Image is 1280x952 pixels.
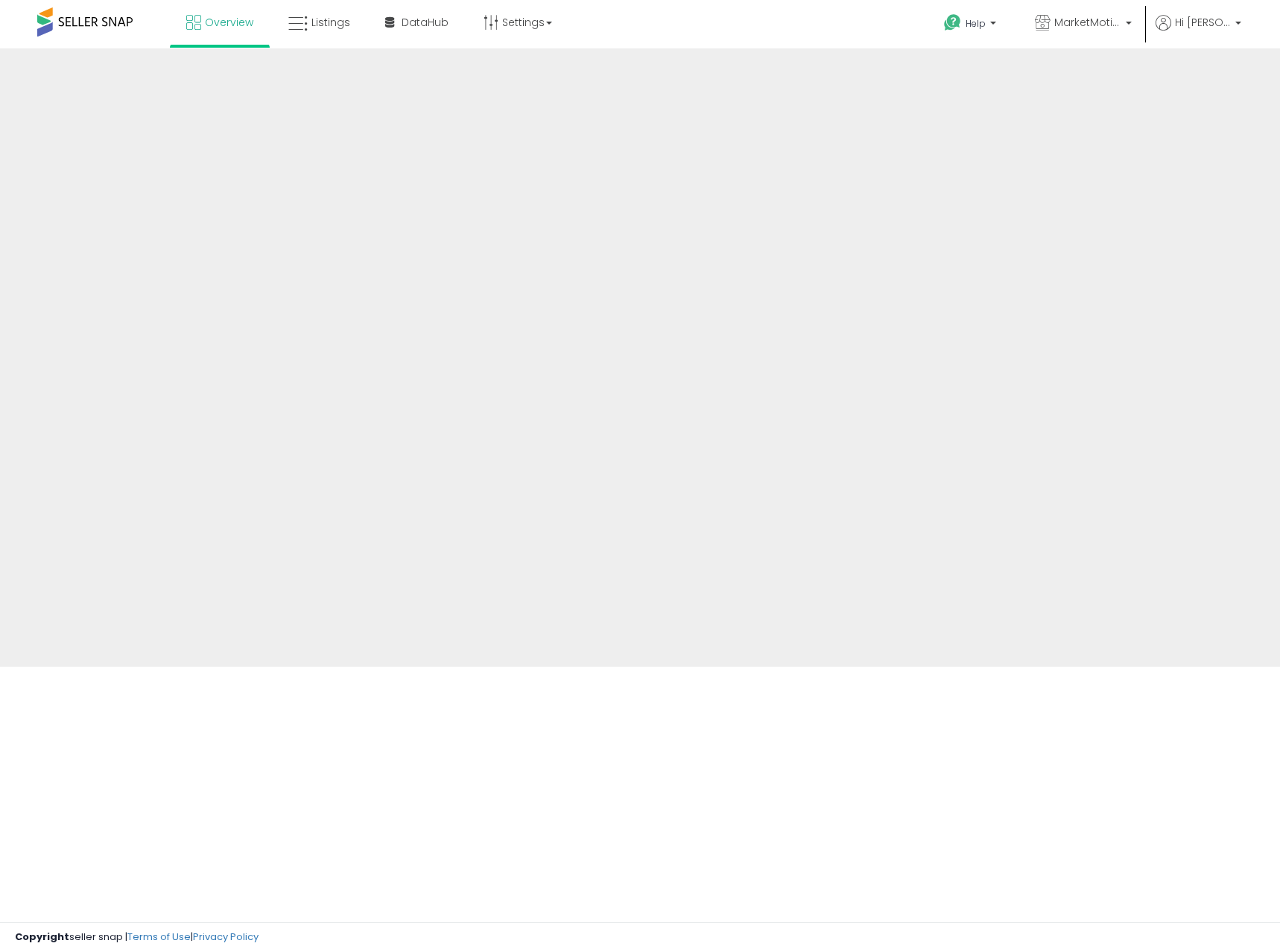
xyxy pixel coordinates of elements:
[311,15,350,30] span: Listings
[1156,15,1241,48] a: Hi [PERSON_NAME]
[205,15,253,30] span: Overview
[1175,15,1231,30] span: Hi [PERSON_NAME]
[402,15,449,30] span: DataHub
[932,2,1011,48] a: Help
[966,17,986,30] span: Help
[1054,15,1121,30] span: MarketMotions
[943,13,962,32] i: Get Help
